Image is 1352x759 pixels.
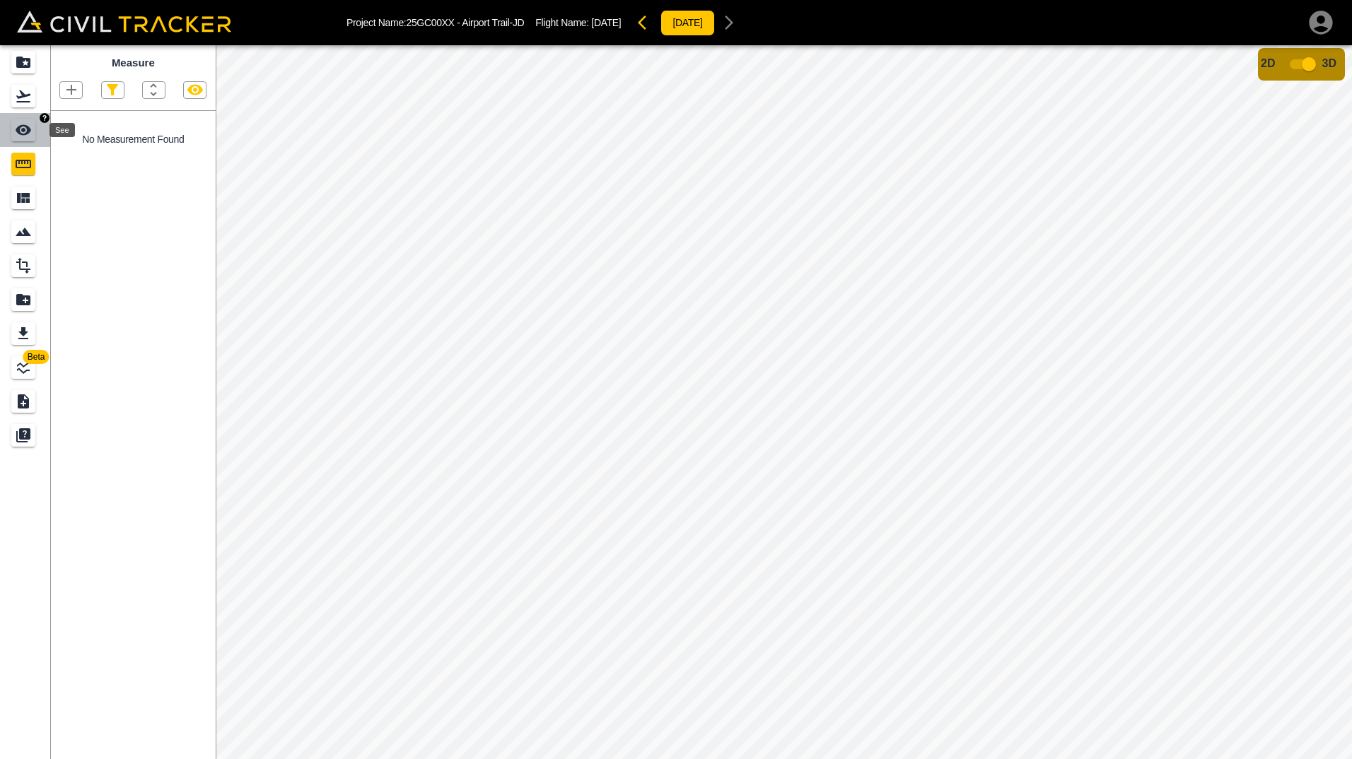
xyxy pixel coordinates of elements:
div: See [49,123,75,137]
span: 2D [1261,57,1275,69]
img: Civil Tracker [17,11,231,33]
button: [DATE] [660,10,714,36]
p: Flight Name: [535,17,621,28]
span: 3D [1322,57,1336,69]
p: Project Name: 25GC00XX - Airport Trail-JD [346,17,524,28]
span: [DATE] [591,17,621,28]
